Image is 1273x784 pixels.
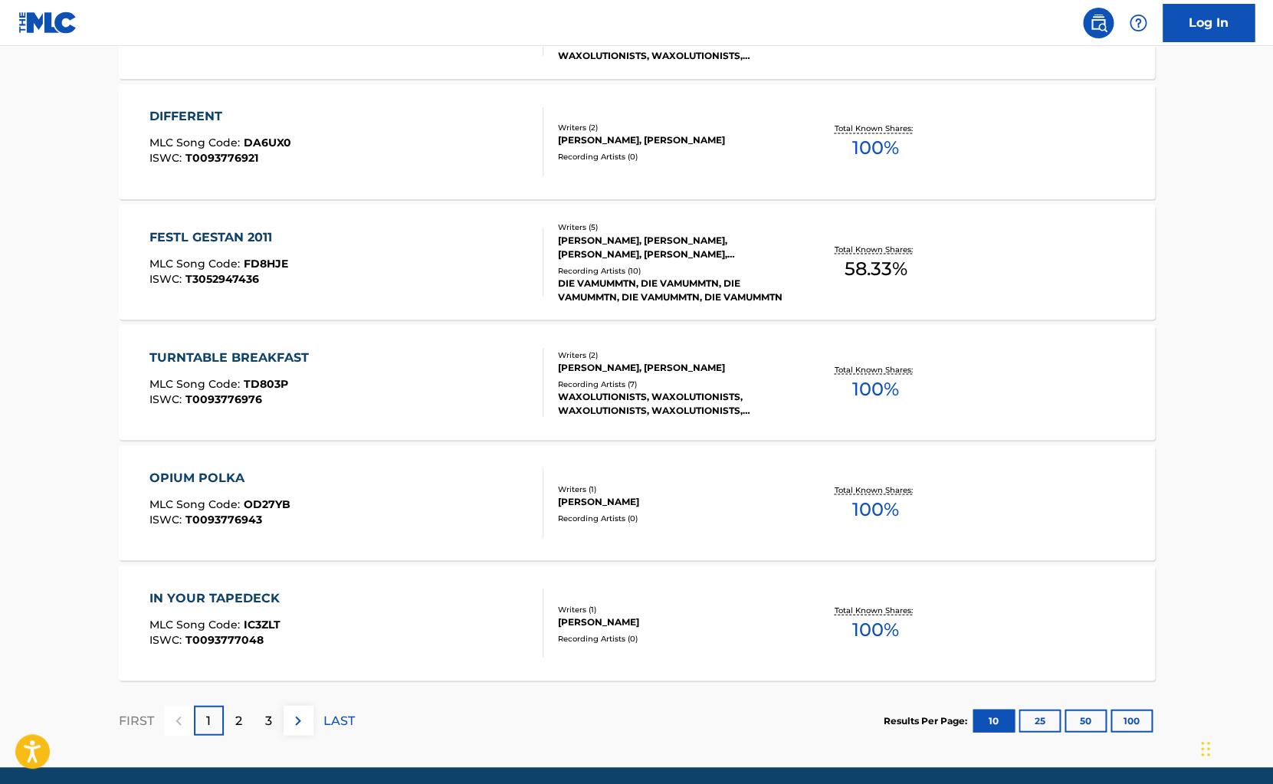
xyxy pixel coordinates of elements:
[558,122,789,133] div: Writers ( 2 )
[558,133,789,147] div: [PERSON_NAME], [PERSON_NAME]
[289,711,307,730] img: right
[185,392,262,405] span: T0093776976
[558,512,789,523] div: Recording Artists ( 0 )
[852,495,899,523] span: 100 %
[835,604,917,615] p: Total Known Shares:
[149,256,244,270] span: MLC Song Code :
[119,84,1155,199] a: DIFFERENTMLC Song Code:DA6UX0ISWC:T0093776921Writers (2)[PERSON_NAME], [PERSON_NAME]Recording Art...
[1196,710,1273,784] div: Chat-Widget
[1065,709,1107,732] button: 50
[149,271,185,285] span: ISWC :
[149,376,244,390] span: MLC Song Code :
[149,107,291,126] div: DIFFERENT
[1201,726,1210,772] div: Ziehen
[852,615,899,643] span: 100 %
[558,483,789,494] div: Writers ( 1 )
[852,134,899,162] span: 100 %
[244,136,291,149] span: DA6UX0
[119,325,1155,440] a: TURNTABLE BREAKFASTMLC Song Code:TD803PISWC:T0093776976Writers (2)[PERSON_NAME], [PERSON_NAME]Rec...
[119,711,154,730] p: FIRST
[149,136,244,149] span: MLC Song Code :
[835,484,917,495] p: Total Known Shares:
[185,512,262,526] span: T0093776943
[244,376,288,390] span: TD803P
[185,271,259,285] span: T3052947436
[149,497,244,510] span: MLC Song Code :
[206,711,211,730] p: 1
[1196,710,1273,784] iframe: Chat Widget
[1111,709,1153,732] button: 100
[119,445,1155,560] a: OPIUM POLKAMLC Song Code:OD27YBISWC:T0093776943Writers (1)[PERSON_NAME]Recording Artists (0)Total...
[558,233,789,261] div: [PERSON_NAME], [PERSON_NAME], [PERSON_NAME], [PERSON_NAME], [PERSON_NAME]
[149,512,185,526] span: ISWC :
[1163,4,1255,42] a: Log In
[149,468,290,487] div: OPIUM POLKA
[149,632,185,646] span: ISWC :
[1129,14,1147,32] img: help
[185,632,264,646] span: T0093777048
[185,151,258,165] span: T0093776921
[265,711,272,730] p: 3
[323,711,355,730] p: LAST
[1089,14,1107,32] img: search
[558,35,789,63] div: WAXOLUTIONISTS, WAXOLUTIONISTS,DJ FLIP, WAXOLUTIONISTS, WAXOLUTIONISTS, WAXOLUTIONISTS,DJ FLIP
[558,494,789,508] div: [PERSON_NAME]
[558,349,789,360] div: Writers ( 2 )
[149,228,288,246] div: FESTL GESTAN 2011
[149,348,317,366] div: TURNTABLE BREAKFAST
[149,589,287,607] div: IN YOUR TAPEDECK
[558,603,789,615] div: Writers ( 1 )
[884,713,971,727] p: Results Per Page:
[149,617,244,631] span: MLC Song Code :
[835,243,917,254] p: Total Known Shares:
[558,378,789,389] div: Recording Artists ( 7 )
[18,11,77,34] img: MLC Logo
[558,615,789,628] div: [PERSON_NAME]
[149,151,185,165] span: ISWC :
[235,711,242,730] p: 2
[1083,8,1114,38] a: Public Search
[1019,709,1061,732] button: 25
[244,497,290,510] span: OD27YB
[835,123,917,134] p: Total Known Shares:
[244,617,281,631] span: IC3ZLT
[119,566,1155,681] a: IN YOUR TAPEDECKMLC Song Code:IC3ZLTISWC:T0093777048Writers (1)[PERSON_NAME]Recording Artists (0)...
[844,254,907,282] span: 58.33 %
[558,632,789,644] div: Recording Artists ( 0 )
[558,360,789,374] div: [PERSON_NAME], [PERSON_NAME]
[852,375,899,402] span: 100 %
[119,205,1155,320] a: FESTL GESTAN 2011MLC Song Code:FD8HJEISWC:T3052947436Writers (5)[PERSON_NAME], [PERSON_NAME], [PE...
[835,363,917,375] p: Total Known Shares:
[244,256,288,270] span: FD8HJE
[558,151,789,162] div: Recording Artists ( 0 )
[558,389,789,417] div: WAXOLUTIONISTS, WAXOLUTIONISTS, WAXOLUTIONISTS, WAXOLUTIONISTS, WAXOLUTIONISTS
[973,709,1015,732] button: 10
[1123,8,1153,38] div: Help
[558,276,789,303] div: DIE VAMUMMTN, DIE VAMUMMTN, DIE VAMUMMTN, DIE VAMUMMTN, DIE VAMUMMTN
[149,392,185,405] span: ISWC :
[558,264,789,276] div: Recording Artists ( 10 )
[558,221,789,233] div: Writers ( 5 )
